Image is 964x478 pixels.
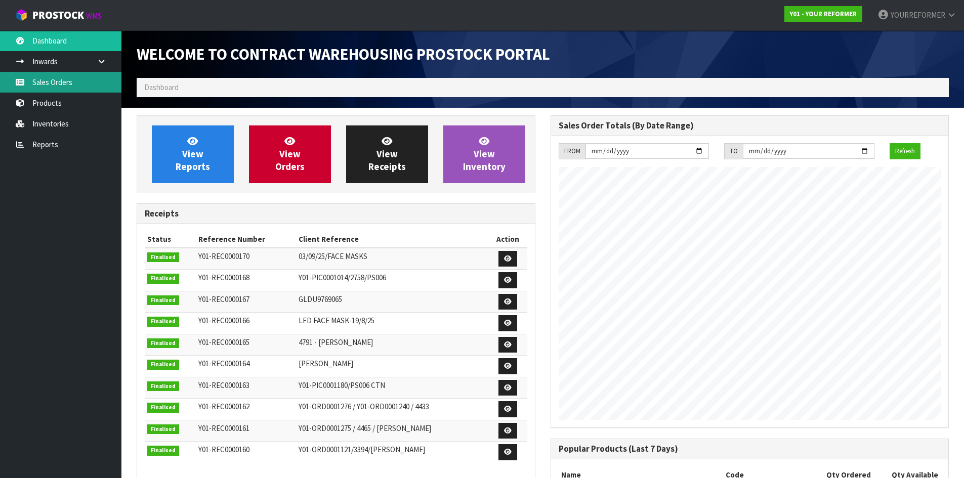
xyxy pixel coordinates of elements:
[198,359,249,368] span: Y01-REC0000164
[275,135,305,173] span: View Orders
[147,446,179,456] span: Finalised
[299,380,385,390] span: Y01-PIC0001180/PS006 CTN
[198,445,249,454] span: Y01-REC0000160
[86,11,102,21] small: WMS
[198,251,249,261] span: Y01-REC0000170
[559,121,941,131] h3: Sales Order Totals (By Date Range)
[198,402,249,411] span: Y01-REC0000162
[443,125,525,183] a: ViewInventory
[147,424,179,434] span: Finalised
[144,82,179,92] span: Dashboard
[137,44,550,64] span: Welcome to Contract Warehousing ProStock Portal
[559,444,941,454] h3: Popular Products (Last 7 Days)
[299,423,431,433] span: Y01-ORD0001275 / 4465 / [PERSON_NAME]
[299,273,386,282] span: Y01-PIC0001014/2758/PS006
[890,143,920,159] button: Refresh
[790,10,857,18] strong: Y01 - YOUR REFORMER
[145,209,527,219] h3: Receipts
[368,135,406,173] span: View Receipts
[488,231,527,247] th: Action
[198,273,249,282] span: Y01-REC0000168
[249,125,331,183] a: ViewOrders
[198,380,249,390] span: Y01-REC0000163
[299,294,342,304] span: GLDU9769065
[724,143,743,159] div: TO
[198,294,249,304] span: Y01-REC0000167
[299,337,373,347] span: 4791 - [PERSON_NAME]
[15,9,28,21] img: cube-alt.png
[299,359,353,368] span: [PERSON_NAME]
[147,274,179,284] span: Finalised
[176,135,210,173] span: View Reports
[152,125,234,183] a: ViewReports
[559,143,585,159] div: FROM
[891,10,945,20] span: YOURREFORMER
[299,445,425,454] span: Y01-ORD0001121/3394/[PERSON_NAME]
[147,295,179,306] span: Finalised
[145,231,196,247] th: Status
[147,338,179,349] span: Finalised
[147,252,179,263] span: Finalised
[463,135,506,173] span: View Inventory
[32,9,84,22] span: ProStock
[198,316,249,325] span: Y01-REC0000166
[299,402,429,411] span: Y01-ORD0001276 / Y01-ORD0001240 / 4433
[147,317,179,327] span: Finalised
[147,381,179,392] span: Finalised
[299,316,374,325] span: LED FACE MASK-19/8/25
[196,231,296,247] th: Reference Number
[346,125,428,183] a: ViewReceipts
[296,231,488,247] th: Client Reference
[147,403,179,413] span: Finalised
[198,337,249,347] span: Y01-REC0000165
[299,251,367,261] span: 03/09/25/FACE MASKS
[198,423,249,433] span: Y01-REC0000161
[147,360,179,370] span: Finalised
